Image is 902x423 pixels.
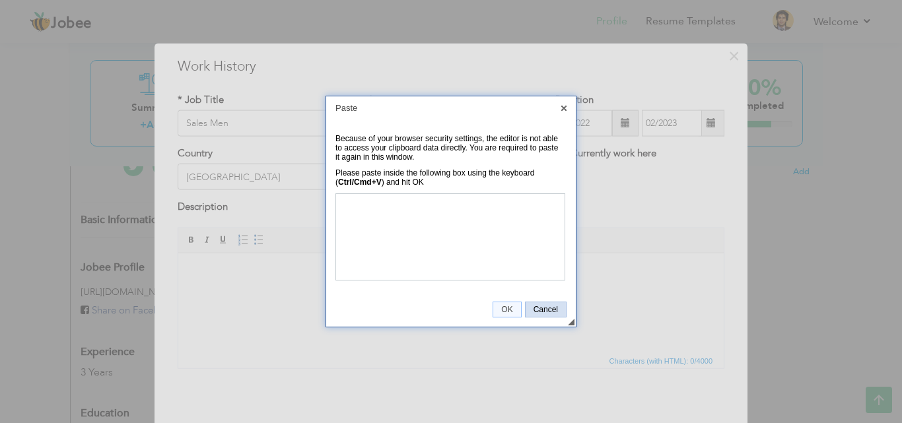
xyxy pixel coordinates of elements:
[525,302,567,317] a: Cancel
[335,131,567,286] div: General
[558,102,570,114] a: Close
[335,168,560,187] div: Please paste inside the following box using the keyboard ( ) and hit OK
[526,305,566,314] span: Cancel
[335,134,560,162] div: Because of your browser security settings, the editor is not able to access your clipboard data d...
[493,305,520,314] span: OK
[326,96,576,119] div: Paste
[568,319,574,325] div: Resize
[493,302,521,317] a: OK
[338,178,382,187] strong: Ctrl/Cmd+V
[335,193,565,280] iframe: Paste Area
